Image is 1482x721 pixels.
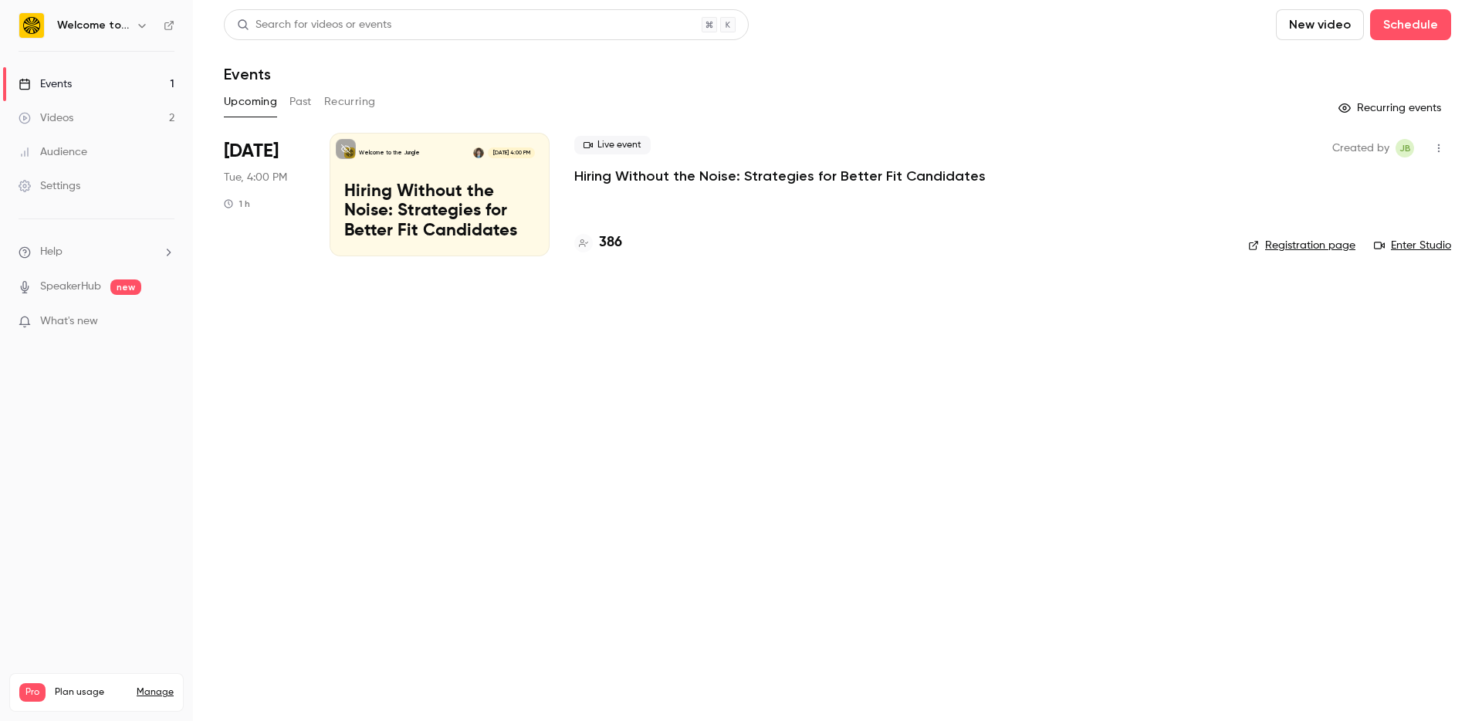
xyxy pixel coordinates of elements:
span: Plan usage [55,686,127,699]
div: Videos [19,110,73,126]
a: Registration page [1248,238,1355,253]
h1: Events [224,65,271,83]
button: Past [289,90,312,114]
span: new [110,279,141,295]
a: Hiring Without the Noise: Strategies for Better Fit CandidatesWelcome to the JungleAlysia Wanczyk... [330,133,550,256]
div: 1 h [224,198,250,210]
iframe: Noticeable Trigger [156,315,174,329]
img: Alysia Wanczyk [473,147,484,158]
img: Welcome to the Jungle [19,13,44,38]
span: What's new [40,313,98,330]
span: Live event [574,136,651,154]
a: Manage [137,686,174,699]
h4: 386 [599,232,622,253]
div: Settings [19,178,80,194]
span: [DATE] [224,139,279,164]
button: Recurring [324,90,376,114]
a: Hiring Without the Noise: Strategies for Better Fit Candidates [574,167,986,185]
span: Tue, 4:00 PM [224,170,287,185]
h6: Welcome to the Jungle [57,18,130,33]
span: Josie Braithwaite [1396,139,1414,157]
p: Welcome to the Jungle [359,149,420,157]
p: Hiring Without the Noise: Strategies for Better Fit Candidates [344,182,535,242]
span: Created by [1332,139,1389,157]
span: [DATE] 4:00 PM [488,147,534,158]
div: Search for videos or events [237,17,391,33]
button: Recurring events [1331,96,1451,120]
span: JB [1399,139,1411,157]
button: Schedule [1370,9,1451,40]
div: Events [19,76,72,92]
div: Audience [19,144,87,160]
span: Pro [19,683,46,702]
a: SpeakerHub [40,279,101,295]
a: 386 [574,232,622,253]
a: Enter Studio [1374,238,1451,253]
button: Upcoming [224,90,277,114]
span: Help [40,244,63,260]
div: Sep 30 Tue, 4:00 PM (Europe/London) [224,133,305,256]
li: help-dropdown-opener [19,244,174,260]
button: New video [1276,9,1364,40]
